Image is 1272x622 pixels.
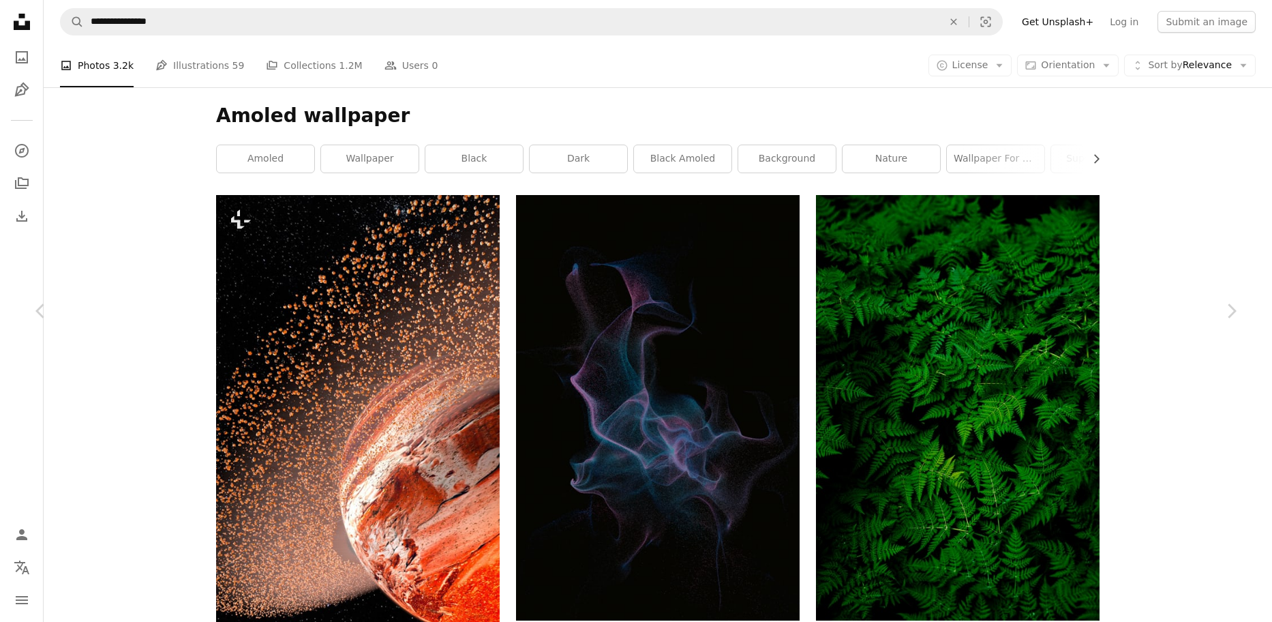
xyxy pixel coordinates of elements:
a: super amoled [1051,145,1149,173]
a: wallpaper for mobile [947,145,1044,173]
span: Sort by [1148,59,1182,70]
a: black [425,145,523,173]
span: License [952,59,988,70]
button: Search Unsplash [61,9,84,35]
a: Illustrations 59 [155,44,244,87]
button: Visual search [969,9,1002,35]
a: amoled [217,145,314,173]
button: Submit an image [1157,11,1256,33]
img: a black background with blue and pink smoke [516,195,800,621]
button: Clear [939,9,969,35]
span: Relevance [1148,59,1232,72]
button: Language [8,554,35,581]
a: photo of green fern plant [816,401,1100,413]
a: nature [843,145,940,173]
span: Orientation [1041,59,1095,70]
a: Photos [8,44,35,71]
a: Download History [8,203,35,230]
span: 1.2M [339,58,362,73]
a: an artist's rendering of a planet with a star cluster in the background [216,441,500,453]
img: photo of green fern plant [816,195,1100,621]
a: Log in [1102,11,1147,33]
a: black amoled [634,145,731,173]
button: scroll list to the right [1084,145,1100,173]
a: Collections 1.2M [266,44,362,87]
h1: Amoled wallpaper [216,104,1100,128]
button: Menu [8,587,35,614]
button: Sort byRelevance [1124,55,1256,76]
a: wallpaper [321,145,419,173]
span: 59 [232,58,245,73]
form: Find visuals sitewide [60,8,1003,35]
a: Get Unsplash+ [1014,11,1102,33]
span: 0 [431,58,438,73]
a: Illustrations [8,76,35,104]
a: Log in / Sign up [8,521,35,548]
a: Collections [8,170,35,197]
button: Orientation [1017,55,1119,76]
a: Explore [8,137,35,164]
a: a black background with blue and pink smoke [516,401,800,413]
a: dark [530,145,627,173]
button: License [928,55,1012,76]
a: Users 0 [384,44,438,87]
a: Next [1190,246,1272,376]
a: background [738,145,836,173]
